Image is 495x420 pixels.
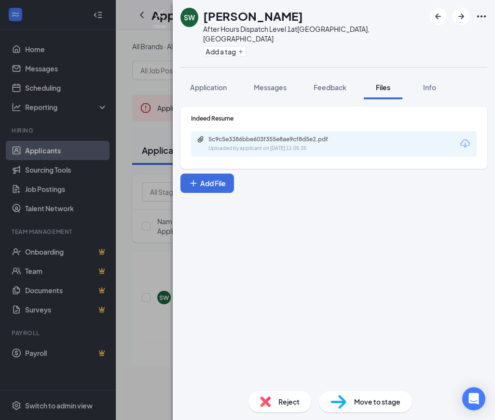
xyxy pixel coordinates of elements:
button: ArrowRight [453,8,470,25]
div: SW [184,13,195,22]
span: Feedback [314,83,346,92]
button: PlusAdd a tag [203,46,246,56]
a: Paperclip5c9c5e3386bbe603f355e8ae9cf8d5e2.pdfUploaded by applicant on [DATE] 11:05:35 [197,135,353,152]
span: Reject [278,396,300,407]
span: Move to stage [354,396,400,407]
button: Add FilePlus [180,174,234,193]
span: Application [190,83,227,92]
div: 5c9c5e3386bbe603f355e8ae9cf8d5e2.pdf [208,135,344,143]
button: ArrowLeftNew [429,8,447,25]
svg: Paperclip [197,135,205,143]
span: Messages [254,83,287,92]
span: Files [376,83,390,92]
div: Uploaded by applicant on [DATE] 11:05:35 [208,145,353,152]
svg: Ellipses [476,11,487,22]
div: Indeed Resume [191,114,477,122]
svg: ArrowLeftNew [432,11,444,22]
svg: Plus [189,178,198,188]
svg: Plus [238,49,244,54]
h1: [PERSON_NAME] [203,8,303,24]
svg: ArrowRight [455,11,467,22]
span: Info [423,83,436,92]
div: Open Intercom Messenger [462,387,485,410]
div: After Hours Dispatch Level 1 at [GEOGRAPHIC_DATA], [GEOGRAPHIC_DATA] [203,24,425,43]
svg: Download [459,138,471,149]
